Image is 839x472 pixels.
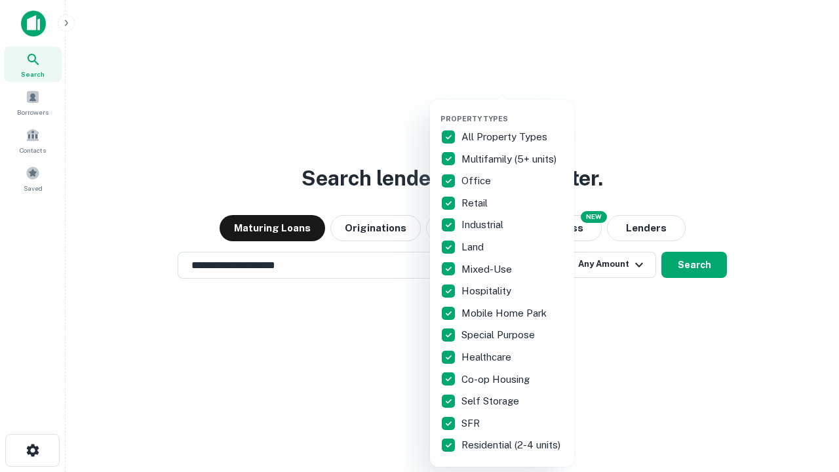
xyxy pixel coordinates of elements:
p: SFR [461,416,482,431]
p: Special Purpose [461,327,537,343]
p: Mixed-Use [461,262,515,277]
p: Co-op Housing [461,372,532,387]
p: Industrial [461,217,506,233]
span: Property Types [440,115,508,123]
p: Residential (2-4 units) [461,437,563,453]
p: Retail [461,195,490,211]
p: Hospitality [461,283,514,299]
p: Mobile Home Park [461,305,549,321]
p: All Property Types [461,129,550,145]
p: Healthcare [461,349,514,365]
p: Land [461,239,486,255]
p: Multifamily (5+ units) [461,151,559,167]
p: Office [461,173,494,189]
iframe: Chat Widget [773,367,839,430]
p: Self Storage [461,393,522,409]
